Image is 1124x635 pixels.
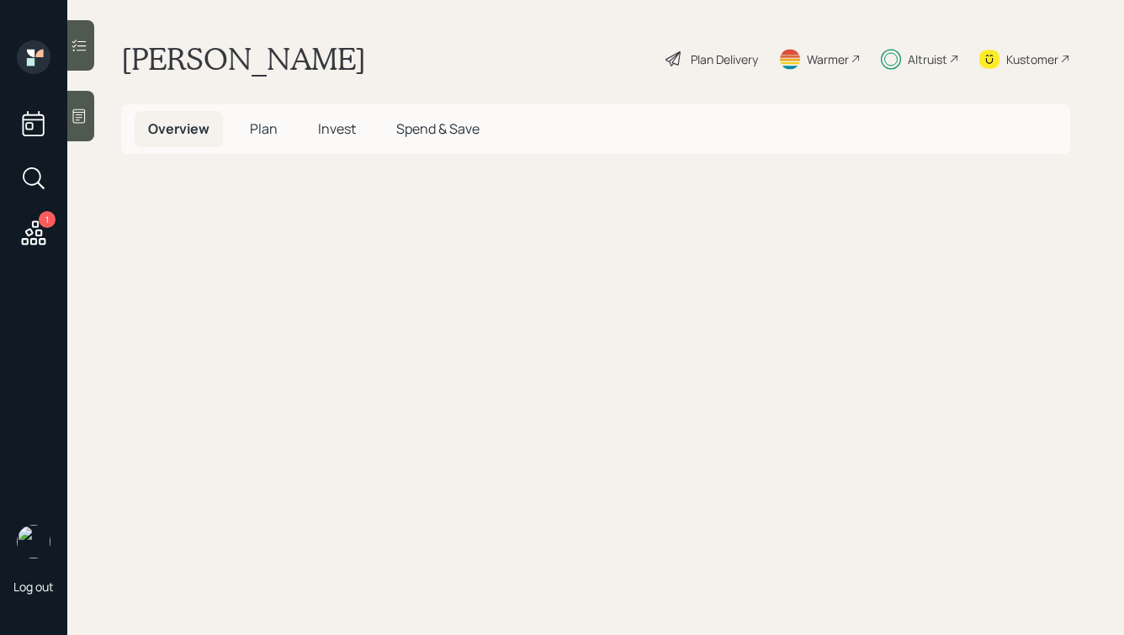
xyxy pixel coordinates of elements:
[250,119,278,138] span: Plan
[318,119,356,138] span: Invest
[396,119,480,138] span: Spend & Save
[908,50,947,68] div: Altruist
[148,119,209,138] span: Overview
[121,40,366,77] h1: [PERSON_NAME]
[807,50,849,68] div: Warmer
[691,50,758,68] div: Plan Delivery
[1006,50,1058,68] div: Kustomer
[17,525,50,558] img: hunter_neumayer.jpg
[13,579,54,595] div: Log out
[39,211,56,228] div: 1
